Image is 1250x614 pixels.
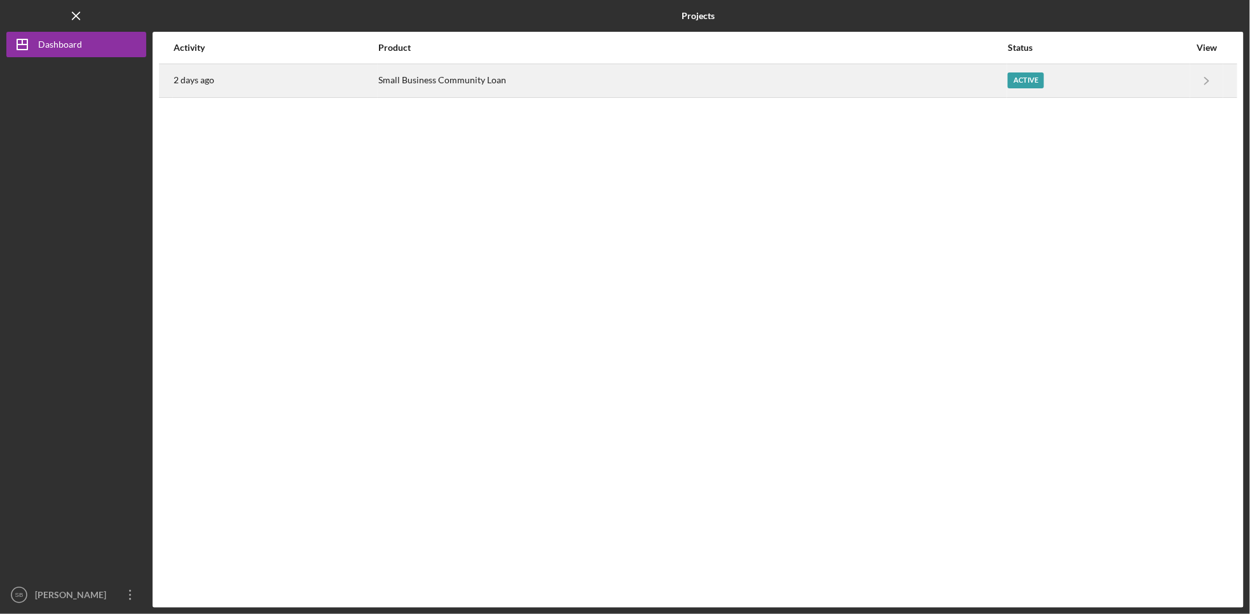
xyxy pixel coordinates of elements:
text: SB [15,592,24,599]
div: View [1191,43,1223,53]
div: Product [378,43,1006,53]
div: Active [1008,72,1044,88]
div: Dashboard [38,32,82,60]
div: [PERSON_NAME] [32,582,114,611]
div: Small Business Community Loan [378,65,1006,97]
time: 2025-10-13 14:55 [174,75,214,85]
button: Dashboard [6,32,146,57]
div: Activity [174,43,377,53]
button: SB[PERSON_NAME] [6,582,146,608]
div: Status [1008,43,1190,53]
b: Projects [682,11,715,21]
